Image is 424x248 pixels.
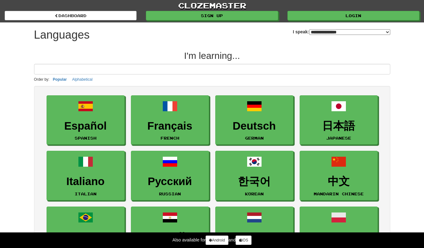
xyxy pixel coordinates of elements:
small: Italian [75,192,97,196]
a: РусскийRussian [131,151,209,200]
a: 한국어Korean [215,151,293,200]
a: FrançaisFrench [131,95,209,145]
h3: Русский [134,175,206,188]
a: Sign up [146,11,278,20]
h3: Français [134,120,206,132]
small: Japanese [326,136,351,140]
a: 中文Mandarin Chinese [300,151,378,200]
small: Order by: [34,77,50,82]
h3: 日本語 [303,120,374,132]
a: iOS [236,236,252,245]
h3: 中文 [303,175,374,188]
label: I speak: [293,29,390,35]
a: 日本語Japanese [300,95,378,145]
h3: العربية [134,231,206,243]
small: Mandarin Chinese [314,192,364,196]
h2: I'm learning... [34,50,390,61]
small: Russian [159,192,181,196]
small: Spanish [75,136,97,140]
small: German [245,136,264,140]
h3: Deutsch [219,120,290,132]
a: ItalianoItalian [47,151,125,200]
h3: Português [50,231,121,243]
h3: 한국어 [219,175,290,188]
button: Popular [51,76,69,83]
a: dashboard [5,11,137,20]
a: Login [287,11,419,20]
h1: Languages [34,29,90,41]
small: French [161,136,179,140]
h3: Español [50,120,121,132]
h3: Italiano [50,175,121,188]
a: DeutschGerman [215,95,293,145]
a: EspañolSpanish [47,95,125,145]
h3: Nederlands [219,231,290,243]
button: Alphabetical [70,76,94,83]
a: Android [206,236,228,245]
small: Korean [245,192,264,196]
h3: Polski [303,231,374,243]
select: I speak: [309,29,390,35]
